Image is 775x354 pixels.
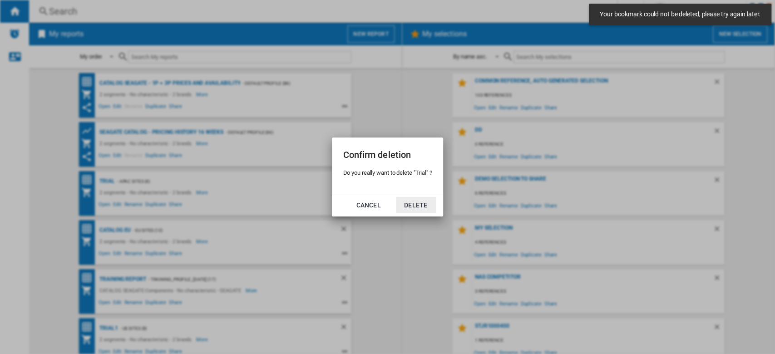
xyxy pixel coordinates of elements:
button: Delete [396,197,436,213]
p: Do you really want to delete "Trial" ? [343,169,432,177]
h2: Confirm deletion [343,148,432,161]
button: Cancel [349,197,389,213]
md-dialog: Do you really want to delete "Trial" ? [332,138,443,216]
span: Your bookmark could not be deleted, please try again later. [597,10,763,19]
